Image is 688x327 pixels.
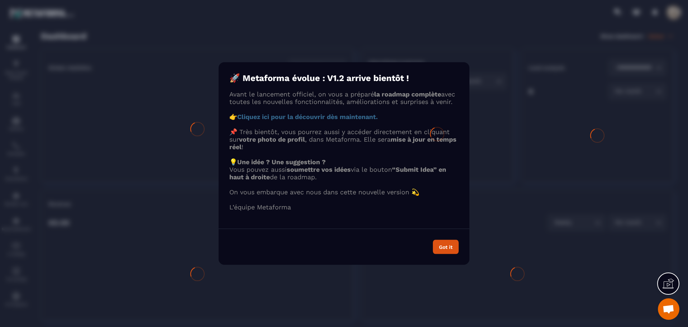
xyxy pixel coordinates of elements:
strong: “Submit Idea” en haut à droite [229,166,446,181]
p: L’équipe Metaforma [229,203,459,211]
h4: 🚀 Metaforma évolue : V1.2 arrive bientôt ! [229,73,459,83]
p: Vous pouvez aussi via le bouton de la roadmap. [229,166,459,181]
p: On vous embarque avec nous dans cette nouvelle version 💫 [229,188,459,196]
strong: la roadmap complète [374,90,441,98]
div: Mở cuộc trò chuyện [658,298,679,320]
